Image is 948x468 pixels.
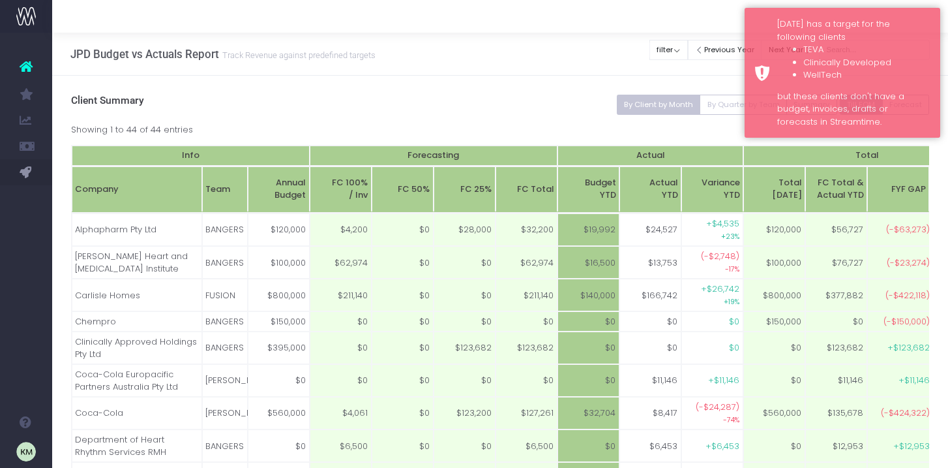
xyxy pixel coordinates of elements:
[557,311,619,332] td: $0
[496,429,557,462] td: $6,500
[248,166,310,213] th: Annual Budget: activate to sort column ascending
[688,40,762,60] button: Previous Year
[619,166,681,213] th: ActualYTD: activate to sort column ascending
[310,246,372,279] td: $62,974
[805,397,867,429] td: $135,678
[803,56,930,69] li: Clinically Developed
[649,40,688,60] button: filter
[72,146,310,166] th: Info
[248,332,310,364] td: $395,000
[434,429,496,462] td: $0
[72,397,202,429] td: Coca-Cola
[777,18,930,128] div: [DATE] has a target for the following clients but these clients don't have a budget, invoices, dr...
[701,283,739,296] span: +$26,742
[805,332,867,364] td: $123,682
[434,311,496,332] td: $0
[725,262,739,274] small: -17%
[310,397,372,429] td: $4,061
[886,223,930,236] span: (-$63,273)
[434,213,496,246] td: $28,000
[805,166,867,213] th: FC Total & Actual YTD: activate to sort column ascending
[619,429,681,462] td: $6,453
[617,95,837,115] div: Small button group
[202,213,248,246] td: BANGERS
[743,213,805,246] td: $120,000
[805,364,867,397] td: $11,146
[496,166,557,213] th: FC Total: activate to sort column ascending
[805,429,867,462] td: $12,953
[887,257,930,270] span: (-$23,274)
[310,364,372,397] td: $0
[248,279,310,311] td: $800,000
[310,332,372,364] td: $0
[202,166,248,213] th: Team: activate to sort column ascending
[721,230,739,242] small: +23%
[619,246,681,279] td: $13,753
[496,364,557,397] td: $0
[434,364,496,397] td: $0
[743,311,805,332] td: $150,000
[743,332,805,364] td: $0
[701,250,739,263] span: (-$2,748)
[743,279,805,311] td: $800,000
[72,166,202,213] th: Company: activate to sort column ascending
[310,279,372,311] td: $211,140
[557,397,619,429] td: $32,704
[557,332,619,364] td: $0
[372,311,434,332] td: $0
[805,246,867,279] td: $76,727
[557,364,619,397] td: $0
[743,246,805,279] td: $100,000
[743,429,805,462] td: $0
[202,397,248,429] td: [PERSON_NAME]
[619,279,681,311] td: $166,742
[557,213,619,246] td: $19,992
[729,341,739,354] span: $0
[706,217,739,230] span: +$4,535
[310,213,372,246] td: $4,200
[70,48,376,61] h3: JPD Budget vs Actuals Report
[72,213,202,246] td: Alphapharm Pty Ltd
[202,429,248,462] td: BANGERS
[248,429,310,462] td: $0
[881,407,930,420] span: (-$424,322)
[893,440,930,453] span: +$12,953
[434,166,496,213] th: FC 25%: activate to sort column ascending
[16,442,36,461] img: images/default_profile_image.png
[700,95,787,115] button: By Quarter by Team
[557,429,619,462] td: $0
[372,397,434,429] td: $0
[71,120,930,136] div: Showing 1 to 44 of 44 entries
[803,69,930,82] li: WellTech
[248,397,310,429] td: $560,000
[372,429,434,462] td: $0
[867,166,929,213] th: FYF GAP: activate to sort column ascending
[883,315,930,328] span: (-$150,000)
[71,95,144,107] span: Client Summary
[743,364,805,397] td: $0
[496,332,557,364] td: $123,682
[434,397,496,429] td: $123,200
[72,311,202,332] td: Chempro
[729,315,739,328] span: $0
[202,246,248,279] td: BANGERS
[724,295,739,307] small: +19%
[496,213,557,246] td: $32,200
[619,311,681,332] td: $0
[898,374,930,387] span: +$11,146
[434,246,496,279] td: $0
[696,401,739,414] span: (-$24,287)
[202,332,248,364] td: BANGERS
[805,311,867,332] td: $0
[557,246,619,279] td: $16,500
[805,213,867,246] td: $56,727
[617,95,701,115] button: By Client by Month
[72,332,202,364] td: Clinically Approved Holdings Pty Ltd
[372,166,434,213] th: FC 50%: activate to sort column ascending
[310,429,372,462] td: $6,500
[557,166,619,213] th: BudgetYTD: activate to sort column ascending
[723,413,739,425] small: -74%
[743,166,805,213] th: TotalMonday: activate to sort column ascending
[248,213,310,246] td: $120,000
[372,279,434,311] td: $0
